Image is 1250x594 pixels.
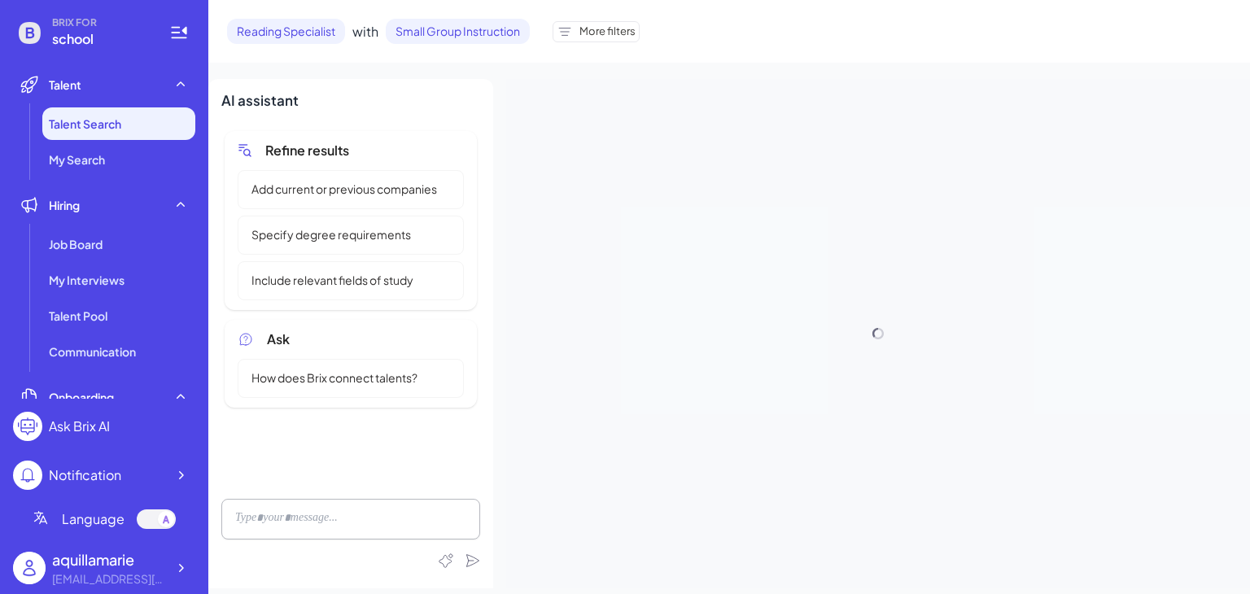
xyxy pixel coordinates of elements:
span: BRIX FOR [52,16,150,29]
span: Communication [49,343,136,360]
div: AI assistant [221,90,480,111]
span: More filters [579,24,636,40]
span: Add current or previous companies [242,181,447,198]
span: Talent Pool [49,308,107,324]
span: My Search [49,151,105,168]
span: Onboarding [49,389,114,405]
span: Reading Specialist [227,19,345,44]
span: Hiring [49,197,80,213]
span: Refine results [265,141,349,160]
span: school [52,29,150,49]
img: user_logo.png [13,552,46,584]
span: Talent Search [49,116,121,132]
span: How does Brix connect talents? [242,369,427,387]
span: Ask [267,330,290,349]
span: Language [62,509,125,529]
span: Include relevant fields of study [242,272,423,289]
div: Ask Brix AI [49,417,110,436]
span: Specify degree requirements [242,226,421,243]
span: My Interviews [49,272,125,288]
div: aquillamarie [52,548,166,570]
span: Job Board [49,236,103,252]
span: Small Group Instruction [386,19,530,44]
div: aboyd@wsfcs.k12.nc.us [52,570,166,587]
span: with [352,22,378,41]
div: Notification [49,465,121,485]
span: Talent [49,76,81,93]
